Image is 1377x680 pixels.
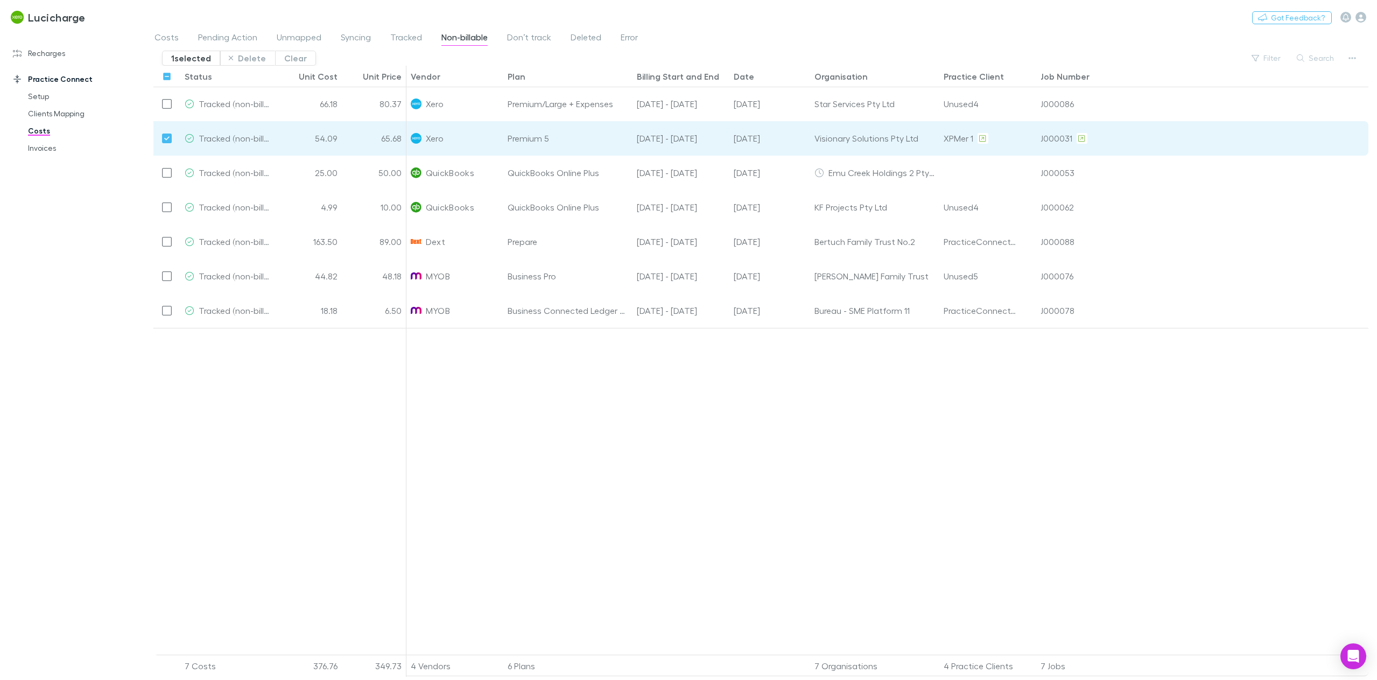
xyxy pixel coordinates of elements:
[277,190,342,225] div: 4.99
[1041,121,1072,155] div: J000031
[814,259,935,293] div: [PERSON_NAME] Family Trust
[277,293,342,328] div: 18.18
[944,121,973,155] div: XPMer 1
[944,71,1004,82] div: Practice Client
[571,32,601,46] span: Deleted
[199,167,283,178] span: Tracked (non-billable)
[411,305,421,316] img: MYOB's Logo
[342,121,406,156] div: 65.68
[220,51,276,66] button: Delete
[503,259,633,293] div: Business Pro
[814,87,935,121] div: Star Services Pty Ltd
[503,293,633,328] div: Business Connected Ledger with Payroll
[426,259,450,293] span: MYOB
[426,121,444,155] span: Xero
[411,271,421,282] img: MYOB's Logo
[814,190,935,224] div: KF Projects Pty Ltd
[199,236,283,247] span: Tracked (non-billable)
[944,190,979,224] div: Unused4
[199,133,283,143] span: Tracked (non-billable)
[277,32,321,46] span: Unmapped
[729,293,810,328] div: 03 Jun 2024
[1041,87,1074,121] div: J000086
[411,99,421,109] img: Xero's Logo
[734,71,754,82] div: Date
[633,190,729,225] div: 02 Jan - 02 Feb 25
[426,293,450,327] span: MYOB
[621,32,638,46] span: Error
[411,202,421,213] img: QuickBooks's Logo
[342,259,406,293] div: 48.18
[633,293,729,328] div: 01 Jun - 30 Jun 24
[944,87,979,121] div: Unused4
[342,156,406,190] div: 50.00
[1041,293,1074,327] div: J000078
[185,71,212,82] div: Status
[633,87,729,121] div: 13 Mar - 12 Apr 24
[1291,52,1340,65] button: Search
[1041,259,1073,293] div: J000076
[507,32,551,46] span: Don’t track
[1340,643,1366,669] div: Open Intercom Messenger
[277,655,342,677] div: 376.76
[341,32,371,46] span: Syncing
[275,51,316,66] button: Clear
[411,236,421,247] img: Dext's Logo
[17,122,151,139] a: Costs
[503,225,633,259] div: Prepare
[277,121,342,156] div: 54.09
[729,259,810,293] div: 03 Jun 2024
[198,32,257,46] span: Pending Action
[814,225,935,258] div: Bertuch Family Trust No.2
[342,655,406,677] div: 349.73
[199,305,283,316] span: Tracked (non-billable)
[1036,655,1133,677] div: 7 Jobs
[729,156,810,190] div: 02 Aug 2024
[633,225,729,259] div: 01 Jan - 31 Jan 24
[411,71,440,82] div: Vendor
[426,190,475,224] span: QuickBooks
[426,87,444,121] span: Xero
[277,156,342,190] div: 25.00
[4,4,92,30] a: Lucicharge
[299,71,338,82] div: Unit Cost
[426,156,475,190] span: QuickBooks
[729,121,810,156] div: 08 Jun 2024
[441,32,488,46] span: Non-billable
[503,87,633,121] div: Premium/Large + Expenses
[363,71,402,82] div: Unit Price
[199,99,283,109] span: Tracked (non-billable)
[17,139,151,157] a: Invoices
[944,225,1017,258] div: PracticeConnector2
[1246,52,1287,65] button: Filter
[342,190,406,225] div: 10.00
[814,71,868,82] div: Organisation
[277,87,342,121] div: 66.18
[637,71,719,82] div: Billing Start and End
[729,225,810,259] div: 01 Jan 2024
[729,87,810,121] div: 08 Jun 2024
[162,51,220,66] button: 1selected
[828,167,944,178] span: Emu Creek Holdings 2 Pty Ltd
[814,293,935,327] div: Bureau - SME Platform 11
[1041,71,1090,82] div: Job Number
[503,190,633,225] div: QuickBooks Online Plus
[426,225,445,258] span: Dext
[411,133,421,144] img: Xero's Logo
[180,655,277,677] div: 7 Costs
[277,259,342,293] div: 44.82
[411,167,421,178] img: QuickBooks's Logo
[503,121,633,156] div: Premium 5
[342,225,406,259] div: 89.00
[810,655,939,677] div: 7 Organisations
[2,71,151,88] a: Practice Connect
[633,156,729,190] div: 01 Aug - 01 Sep 24
[633,259,729,293] div: 01 Jun - 30 Jun 24
[1252,11,1332,24] button: Got Feedback?
[154,32,179,46] span: Costs
[508,71,525,82] div: Plan
[939,655,1036,677] div: 4 Practice Clients
[729,190,810,225] div: 02 Jan 2025
[342,293,406,328] div: 6.50
[633,121,729,156] div: 13 Mar - 12 Apr 24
